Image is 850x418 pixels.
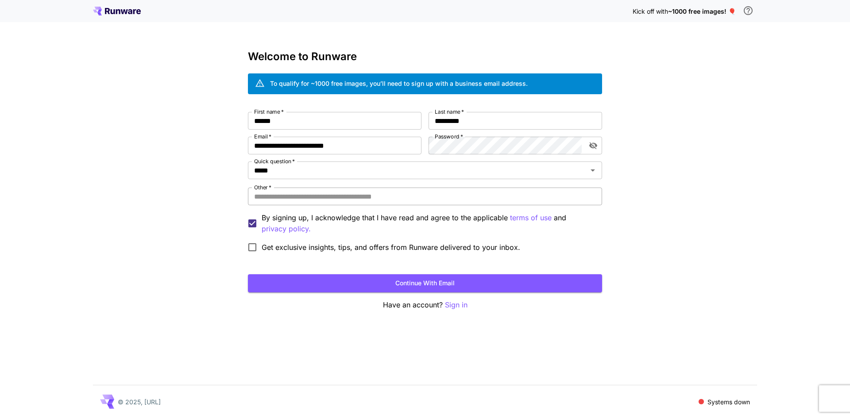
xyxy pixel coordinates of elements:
p: © 2025, [URL] [118,397,161,406]
button: Open [587,164,599,176]
button: Sign in [445,299,467,311]
button: By signing up, I acknowledge that I have read and agree to the applicable terms of use and [262,223,311,234]
div: To qualify for ~1000 free images, you’ll need to sign up with a business email address. [270,79,528,88]
p: Systems down [707,397,750,406]
button: In order to qualify for free credit, you need to sign up with a business email address and click ... [739,2,757,19]
span: ~1000 free images! 🎈 [668,8,736,15]
p: privacy policy. [262,223,311,234]
p: terms of use [510,212,552,223]
button: Continue with email [248,274,602,292]
span: Get exclusive insights, tips, and offers from Runware delivered to your inbox. [262,242,520,253]
label: Email [254,133,271,140]
button: By signing up, I acknowledge that I have read and agree to the applicable and privacy policy. [510,212,552,223]
p: By signing up, I acknowledge that I have read and agree to the applicable and [262,212,595,234]
p: Have an account? [248,299,602,311]
span: Kick off with [633,8,668,15]
label: First name [254,108,284,115]
button: toggle password visibility [585,138,601,153]
label: Last name [435,108,464,115]
label: Other [254,184,271,191]
label: Password [435,133,463,140]
h3: Welcome to Runware [248,50,602,63]
label: Quick question [254,157,295,165]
